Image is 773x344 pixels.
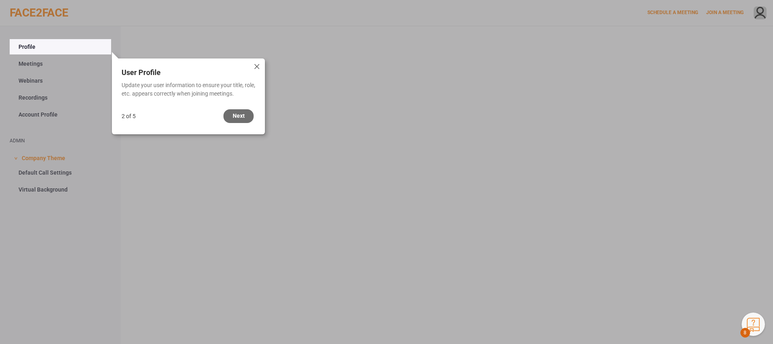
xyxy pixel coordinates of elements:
[3,11,118,19] div: ∑aåāБδ ⷺ
[122,113,136,119] div: 2 of 5
[3,3,118,11] div: ∑aåāБδ ⷺ
[740,328,750,338] span: 8
[122,81,255,98] div: Update your user information to ensure your title, role, etc. appears correctly when joining meet...
[223,109,254,123] div: Next
[742,313,765,336] button: Knowledge Center Bot, also known as KC Bot is an onboarding assistant that allows you to see the ...
[122,68,265,77] div: User Profile
[10,39,111,54] a: Profile
[253,63,261,71] div: close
